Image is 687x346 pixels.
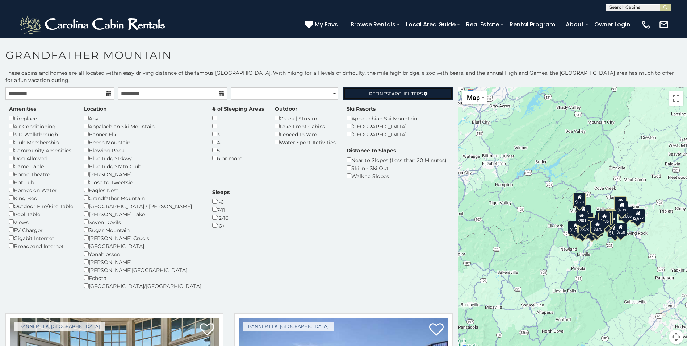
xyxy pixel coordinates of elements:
div: Echota [84,274,201,282]
div: $768 [615,223,627,236]
div: [PERSON_NAME] [84,258,201,266]
a: Owner Login [591,18,634,31]
label: Sleeps [212,189,230,196]
div: Walk to Slopes [347,172,447,180]
div: Sugar Mountain [84,226,201,234]
a: Add to favorites [200,322,214,338]
div: Near to Slopes (Less than 20 Minutes) [347,156,447,164]
div: Club Membership [9,138,73,146]
div: Seven Devils [84,218,201,226]
a: Banner Elk, [GEOGRAPHIC_DATA] [243,322,334,331]
a: Real Estate [462,18,503,31]
div: [GEOGRAPHIC_DATA]/[GEOGRAPHIC_DATA] [84,282,201,290]
label: Outdoor [275,105,297,112]
div: Blowing Rock [84,146,201,154]
div: Appalachian Ski Mountain [84,122,201,130]
button: Map camera controls [669,330,683,344]
div: $963 [605,209,617,223]
button: Toggle fullscreen view [669,91,683,106]
div: Appalachian Ski Mountain [347,114,417,122]
div: 2 [212,122,264,130]
div: Game Table [9,162,73,170]
div: Hot Tub [9,178,73,186]
div: $901 [576,211,588,225]
label: Distance to Slopes [347,147,396,154]
div: 3-D Walkthrough [9,130,73,138]
div: Ski In - Ski Out [347,164,447,172]
div: Beech Mountain [84,138,201,146]
div: [PERSON_NAME] [84,170,201,178]
div: 1 [212,114,264,122]
div: Gigabit Internet [9,234,73,242]
div: $875 [592,220,604,234]
div: Water Sport Activities [275,138,336,146]
label: Amenities [9,105,36,112]
span: Refine Filters [369,91,423,96]
div: Creek | Stream [275,114,336,122]
div: Close to Tweetsie [84,178,201,186]
div: Grandfather Mountain [84,194,201,202]
div: $828 [578,220,591,234]
div: $878 [573,193,586,206]
div: [PERSON_NAME] Crucis [84,234,201,242]
a: About [562,18,587,31]
div: Blue Ridge Pkwy [84,154,201,162]
div: 1-6 [212,198,230,206]
img: White-1-2.png [18,14,168,36]
div: [GEOGRAPHIC_DATA] / [PERSON_NAME] [84,202,201,210]
span: Map [467,94,480,102]
div: Outdoor Fire/Fire Table [9,202,73,210]
div: [PERSON_NAME][GEOGRAPHIC_DATA] [84,266,201,274]
div: Yonahlossee [84,250,201,258]
div: 7-11 [212,206,230,214]
div: Dog Allowed [9,154,73,162]
div: Pool Table [9,210,73,218]
label: Ski Resorts [347,105,376,112]
div: $1,302 [575,205,591,218]
div: King Bed [9,194,73,202]
label: # of Sleeping Areas [212,105,264,112]
div: $929 [614,196,627,210]
div: $1,070 [577,220,592,234]
div: Home Theatre [9,170,73,178]
div: 3 [212,130,264,138]
div: Banner Elk [84,130,201,138]
div: Broadband Internet [9,242,73,250]
div: Homes on Water [9,186,73,194]
a: Browse Rentals [347,18,399,31]
div: $739 [616,201,628,214]
div: $1,509 [568,221,583,234]
img: phone-regular-white.png [641,20,651,30]
div: 5 [212,146,264,154]
div: [GEOGRAPHIC_DATA] [347,130,417,138]
div: Eagles Nest [84,186,201,194]
a: My Favs [305,20,340,29]
div: Any [84,114,201,122]
div: 12-16 [212,214,230,222]
div: Fenced-In Yard [275,130,336,138]
div: [GEOGRAPHIC_DATA] [84,242,201,250]
div: Community Amenities [9,146,73,154]
div: Lake Front Cabins [275,122,336,130]
div: Views [9,218,73,226]
span: Search [386,91,405,96]
div: $1,256 [607,223,622,237]
a: RefineSearchFilters [343,87,452,100]
label: Location [84,105,107,112]
div: [PERSON_NAME] Lake [84,210,201,218]
img: mail-regular-white.png [659,20,669,30]
div: [GEOGRAPHIC_DATA] [347,122,417,130]
div: $2,677 [630,209,645,223]
div: 6 or more [212,154,264,162]
div: Blue Ridge Mtn Club [84,162,201,170]
div: 16+ [212,222,230,230]
a: Local Area Guide [402,18,459,31]
a: Rental Program [506,18,559,31]
a: Banner Elk, [GEOGRAPHIC_DATA] [14,322,105,331]
div: $845 [605,210,617,224]
div: $935 [598,212,611,226]
div: Air Conditioning [9,122,73,130]
div: $1,053 [597,211,612,225]
div: EV Charger [9,226,73,234]
div: 4 [212,138,264,146]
